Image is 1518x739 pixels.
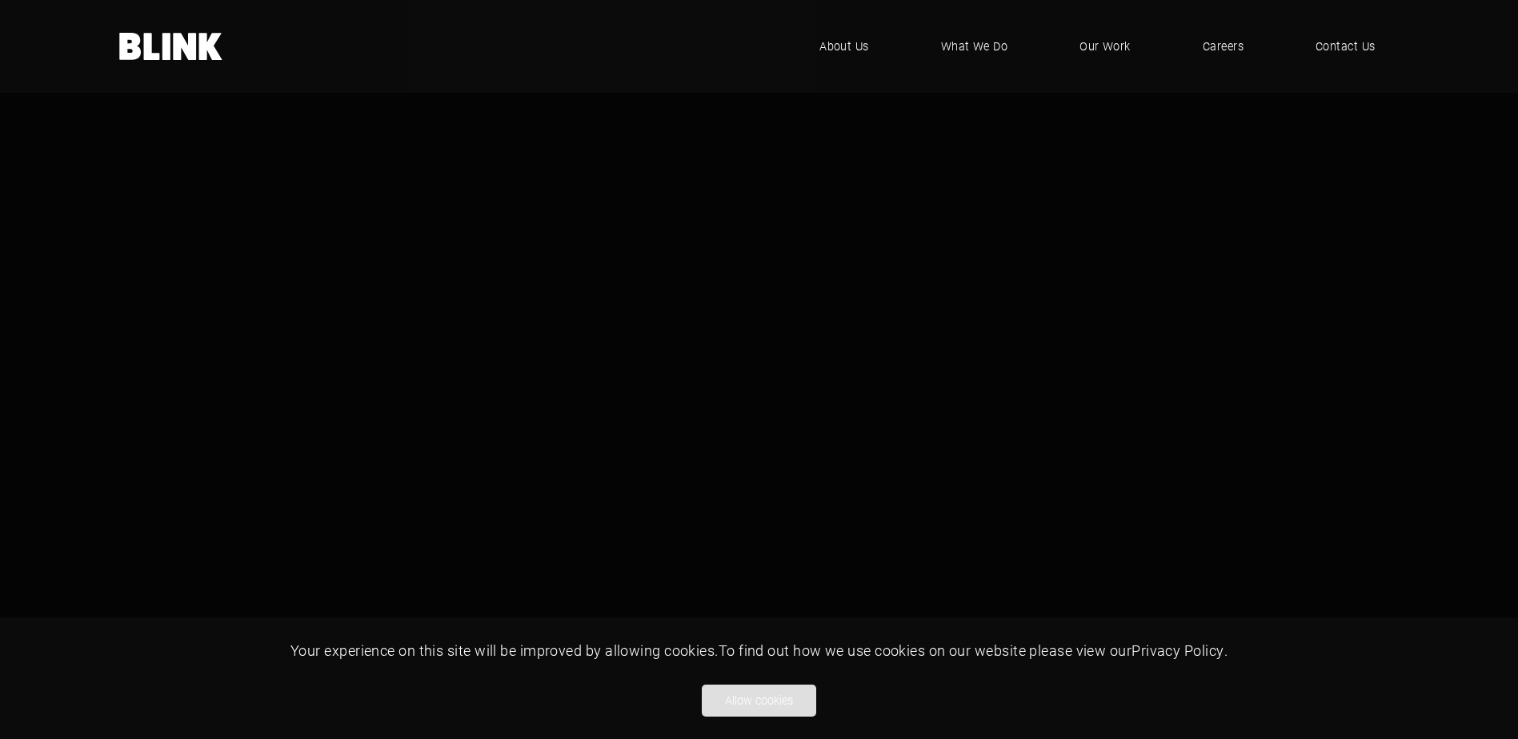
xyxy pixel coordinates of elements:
a: Contact Us [1292,22,1400,70]
span: Careers [1203,38,1244,55]
a: What We Do [917,22,1032,70]
span: Your experience on this site will be improved by allowing cookies. To find out how we use cookies... [290,641,1228,660]
a: Home [119,33,223,60]
span: About Us [819,38,869,55]
a: Careers [1179,22,1268,70]
a: Our Work [1055,22,1155,70]
span: What We Do [941,38,1008,55]
span: Contact Us [1316,38,1376,55]
button: Allow cookies [702,685,816,717]
span: Our Work [1079,38,1131,55]
a: About Us [795,22,893,70]
a: Privacy Policy [1131,641,1224,660]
